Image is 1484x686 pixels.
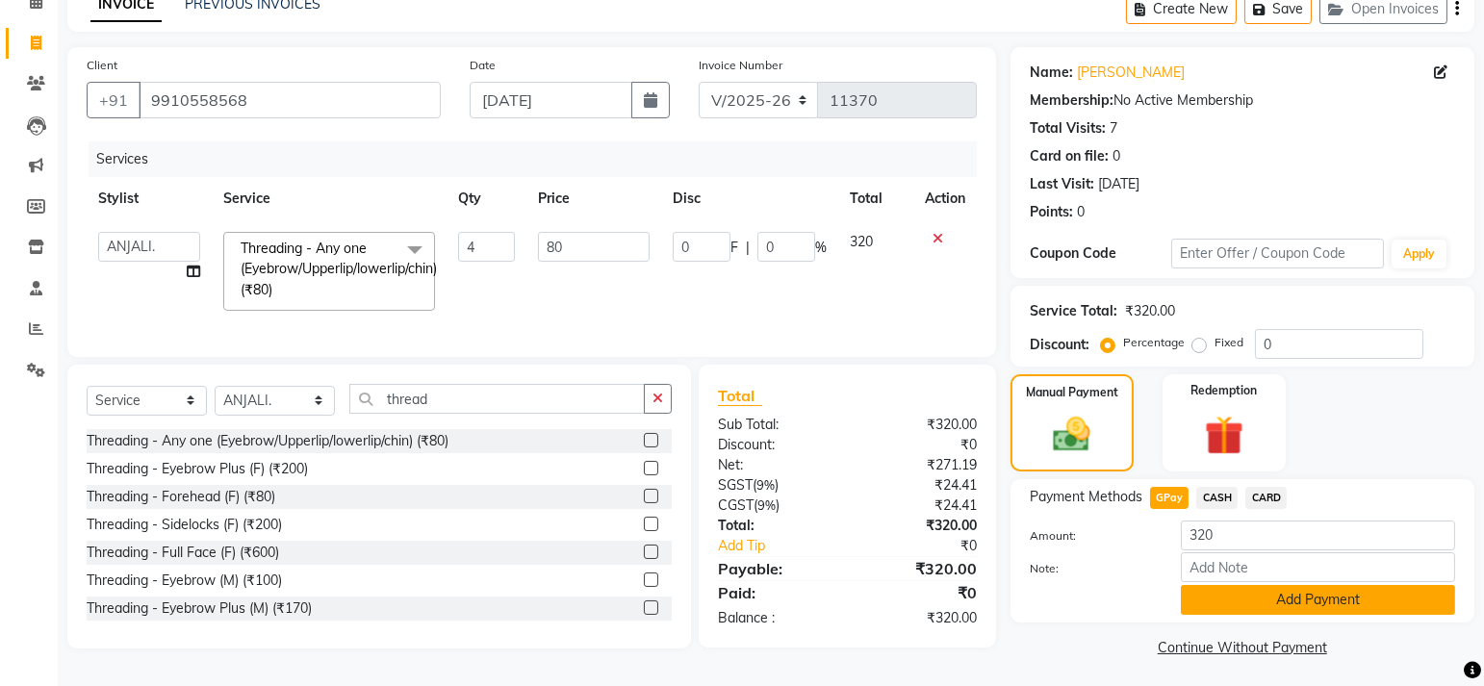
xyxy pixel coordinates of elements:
span: 9% [757,497,776,513]
label: Note: [1015,560,1166,577]
div: ₹24.41 [847,495,990,516]
div: Services [89,141,991,177]
span: % [815,238,827,258]
div: 0 [1113,146,1120,166]
div: Card on file: [1030,146,1109,166]
button: Add Payment [1181,585,1455,615]
label: Manual Payment [1026,384,1118,401]
a: Add Tip [704,536,871,556]
img: _cash.svg [1041,413,1102,456]
a: x [272,281,281,298]
span: SGST [718,476,753,494]
div: Balance : [704,608,847,628]
div: Threading - Any one (Eyebrow/Upperlip/lowerlip/chin) (₹80) [87,431,448,451]
div: ₹271.19 [847,455,990,475]
span: F [730,238,738,258]
th: Price [526,177,660,220]
div: Threading - Sidelocks (F) (₹200) [87,515,282,535]
div: Paid: [704,581,847,604]
div: Discount: [1030,335,1089,355]
span: GPay [1150,487,1190,509]
a: [PERSON_NAME] [1077,63,1185,83]
div: ₹320.00 [847,557,990,580]
div: ₹0 [847,581,990,604]
th: Service [212,177,447,220]
span: CASH [1196,487,1238,509]
div: Net: [704,455,847,475]
div: Coupon Code [1030,243,1171,264]
th: Disc [661,177,838,220]
span: CGST [718,496,754,514]
div: ₹320.00 [847,516,990,536]
div: Threading - Eyebrow (M) (₹100) [87,571,282,591]
div: [DATE] [1098,174,1139,194]
span: CARD [1245,487,1287,509]
button: +91 [87,82,141,118]
div: ( ) [704,475,847,495]
div: Threading - Forehead (F) (₹80) [87,487,275,507]
label: Date [470,57,496,74]
span: 320 [850,233,873,250]
div: Payable: [704,557,847,580]
div: Name: [1030,63,1073,83]
div: 0 [1077,202,1085,222]
div: ₹0 [871,536,990,556]
div: ₹0 [847,435,990,455]
label: Redemption [1190,382,1257,399]
label: Fixed [1215,334,1243,351]
input: Enter Offer / Coupon Code [1171,239,1384,268]
div: Total Visits: [1030,118,1106,139]
label: Amount: [1015,527,1166,545]
div: ₹320.00 [847,608,990,628]
input: Amount [1181,521,1455,550]
div: ₹320.00 [847,415,990,435]
span: Payment Methods [1030,487,1142,507]
label: Percentage [1123,334,1185,351]
div: Service Total: [1030,301,1117,321]
div: Sub Total: [704,415,847,435]
div: Membership: [1030,90,1113,111]
div: Threading - Full Face (F) (₹600) [87,543,279,563]
div: ₹320.00 [1125,301,1175,321]
span: Threading - Any one (Eyebrow/Upperlip/lowerlip/chin) (₹80) [241,240,437,298]
span: Total [718,386,762,406]
input: Add Note [1181,552,1455,582]
input: Search or Scan [349,384,645,414]
img: _gift.svg [1192,411,1256,460]
label: Client [87,57,117,74]
div: Last Visit: [1030,174,1094,194]
div: Threading - Eyebrow Plus (M) (₹170) [87,598,312,619]
button: Apply [1392,240,1446,268]
span: | [746,238,750,258]
div: ( ) [704,495,847,516]
input: Search by Name/Mobile/Email/Code [139,82,441,118]
th: Total [838,177,913,220]
th: Action [913,177,977,220]
th: Qty [447,177,527,220]
div: Total: [704,516,847,536]
div: Points: [1030,202,1073,222]
a: Continue Without Payment [1014,638,1471,658]
div: ₹24.41 [847,475,990,495]
th: Stylist [87,177,212,220]
label: Invoice Number [699,57,782,74]
div: No Active Membership [1030,90,1455,111]
div: Discount: [704,435,847,455]
div: Threading - Eyebrow Plus (F) (₹200) [87,459,308,479]
div: 7 [1110,118,1117,139]
span: 9% [756,477,775,493]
